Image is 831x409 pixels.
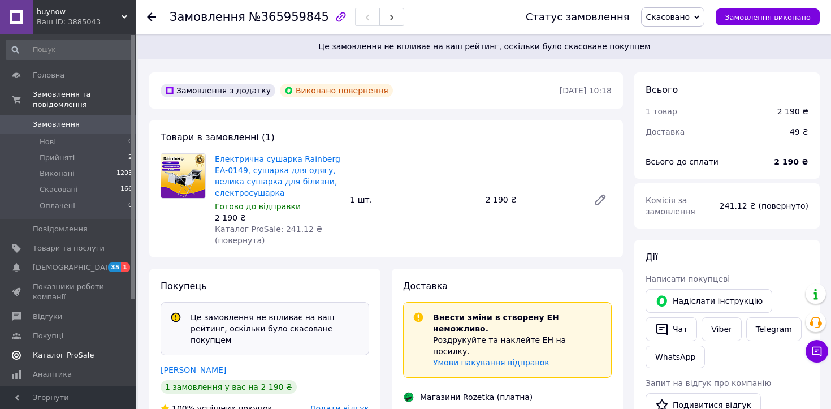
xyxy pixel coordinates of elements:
a: Редагувати [589,188,612,211]
div: 2 190 ₴ [777,106,808,117]
span: Покупці [33,331,63,341]
span: 0 [128,137,132,147]
div: Виконано повернення [280,84,393,97]
span: Написати покупцеві [646,274,730,283]
div: Магазини Rozetka (платна) [417,391,535,403]
div: Замовлення з додатку [161,84,275,97]
span: Покупець [161,281,207,291]
span: Каталог ProSale: 241.12 ₴ (повернута) [215,225,322,245]
a: [PERSON_NAME] [161,365,226,374]
span: Всього до сплати [646,157,719,166]
div: 2 190 ₴ [215,212,341,223]
span: 2 [128,153,132,163]
span: Замовлення виконано [725,13,811,21]
div: Повернутися назад [147,11,156,23]
span: 1 товар [646,107,677,116]
button: Замовлення виконано [716,8,820,25]
span: 1203 [116,169,132,179]
span: Оплачені [40,201,75,211]
span: Доставка [646,127,685,136]
div: 1 шт. [345,192,481,208]
a: Умови пакування відправок [433,358,549,367]
span: Доставка [403,281,448,291]
span: Дії [646,252,657,262]
input: Пошук [6,40,133,60]
span: 166 [120,184,132,195]
span: Повідомлення [33,224,88,234]
span: №365959845 [249,10,329,24]
a: Telegram [746,317,802,341]
span: Виконані [40,169,75,179]
button: Чат з покупцем [806,340,828,363]
span: Скасовані [40,184,78,195]
a: Viber [702,317,741,341]
span: Замовлення [33,119,80,130]
b: 2 190 ₴ [774,157,808,166]
span: 1 [121,262,130,272]
span: Прийняті [40,153,75,163]
div: 2 190 ₴ [481,192,585,208]
span: Нові [40,137,56,147]
div: Статус замовлення [526,11,630,23]
span: Головна [33,70,64,80]
button: Надіслати інструкцію [646,289,772,313]
span: 241.12 ₴ (повернуто) [720,201,808,210]
span: [DEMOGRAPHIC_DATA] [33,262,116,273]
span: 35 [108,262,121,272]
span: Внести зміни в створену ЕН неможливо. [433,313,559,333]
span: Скасовано [646,12,690,21]
span: Аналітика [33,369,72,380]
span: buynow [37,7,122,17]
span: Замовлення [170,10,245,24]
span: Показники роботи компанії [33,282,105,302]
img: Електрична сушарка Rainberg EA-0149, сушарка для одягу, велика сушарка для білизни, електросушарка [161,154,205,198]
div: Це замовлення не впливає на ваш рейтинг, оскільки було скасоване покупцем [186,312,364,346]
span: Відгуки [33,312,62,322]
div: 49 ₴ [783,119,815,144]
a: Електрична сушарка Rainberg EA-0149, сушарка для одягу, велика сушарка для білизни, електросушарка [215,154,340,197]
a: WhatsApp [646,346,705,368]
span: Замовлення та повідомлення [33,89,136,110]
span: Товари в замовленні (1) [161,132,275,143]
button: Чат [646,317,697,341]
span: Комісія за замовлення [646,196,695,216]
div: Ваш ID: 3885043 [37,17,136,27]
time: [DATE] 10:18 [560,86,612,95]
span: Товари та послуги [33,243,105,253]
span: Готово до відправки [215,202,301,211]
span: 0 [128,201,132,211]
span: Каталог ProSale [33,350,94,360]
div: 1 замовлення у вас на 2 190 ₴ [161,380,297,394]
span: Це замовлення не впливає на ваш рейтинг, оскільки було скасоване покупцем [152,41,817,52]
p: Роздрукуйте та наклейте ЕН на посилку. [433,334,602,357]
span: Запит на відгук про компанію [646,378,771,388]
span: Всього [646,84,678,95]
